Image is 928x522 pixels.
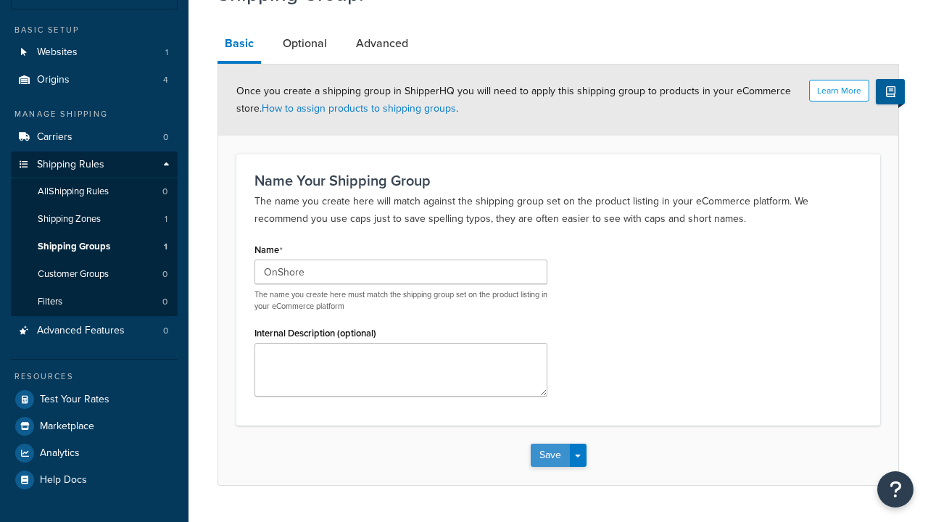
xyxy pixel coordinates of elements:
li: Filters [11,289,178,315]
span: 4 [163,74,168,86]
span: 1 [164,241,167,253]
li: Customer Groups [11,261,178,288]
li: Origins [11,67,178,94]
label: Internal Description (optional) [254,328,376,339]
p: The name you create here will match against the shipping group set on the product listing in your... [254,193,862,228]
span: 1 [165,213,167,225]
a: Advanced [349,26,415,61]
div: Resources [11,370,178,383]
a: Help Docs [11,467,178,493]
span: Advanced Features [37,325,125,337]
li: Shipping Rules [11,152,178,317]
a: Advanced Features0 [11,318,178,344]
a: Basic [217,26,261,64]
span: Filters [38,296,62,308]
a: Customer Groups0 [11,261,178,288]
a: Marketplace [11,413,178,439]
span: Shipping Groups [38,241,110,253]
a: Optional [275,26,334,61]
button: Open Resource Center [877,471,913,507]
span: Carriers [37,131,72,144]
span: 0 [162,186,167,198]
button: Learn More [809,80,869,101]
li: Shipping Groups [11,233,178,260]
span: Shipping Zones [38,213,101,225]
label: Name [254,244,283,256]
a: Analytics [11,440,178,466]
span: 1 [165,46,168,59]
span: Customer Groups [38,268,109,281]
li: Shipping Zones [11,206,178,233]
span: 0 [163,131,168,144]
a: Shipping Zones1 [11,206,178,233]
span: 0 [162,268,167,281]
a: Shipping Groups1 [11,233,178,260]
a: Shipping Rules [11,152,178,178]
a: How to assign products to shipping groups [262,101,456,116]
button: Save [531,444,570,467]
li: Carriers [11,124,178,151]
a: Origins4 [11,67,178,94]
p: The name you create here must match the shipping group set on the product listing in your eCommer... [254,289,547,312]
span: Once you create a shipping group in ShipperHQ you will need to apply this shipping group to produ... [236,83,791,116]
button: Show Help Docs [876,79,905,104]
span: 0 [162,296,167,308]
span: Help Docs [40,474,87,486]
span: Websites [37,46,78,59]
li: Websites [11,39,178,66]
a: Websites1 [11,39,178,66]
span: All Shipping Rules [38,186,109,198]
span: Test Your Rates [40,394,109,406]
a: Test Your Rates [11,386,178,413]
span: Analytics [40,447,80,460]
span: Marketplace [40,420,94,433]
span: 0 [163,325,168,337]
h3: Name Your Shipping Group [254,173,862,188]
span: Origins [37,74,70,86]
a: AllShipping Rules0 [11,178,178,205]
li: Advanced Features [11,318,178,344]
div: Manage Shipping [11,108,178,120]
div: Basic Setup [11,24,178,36]
a: Filters0 [11,289,178,315]
a: Carriers0 [11,124,178,151]
span: Shipping Rules [37,159,104,171]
